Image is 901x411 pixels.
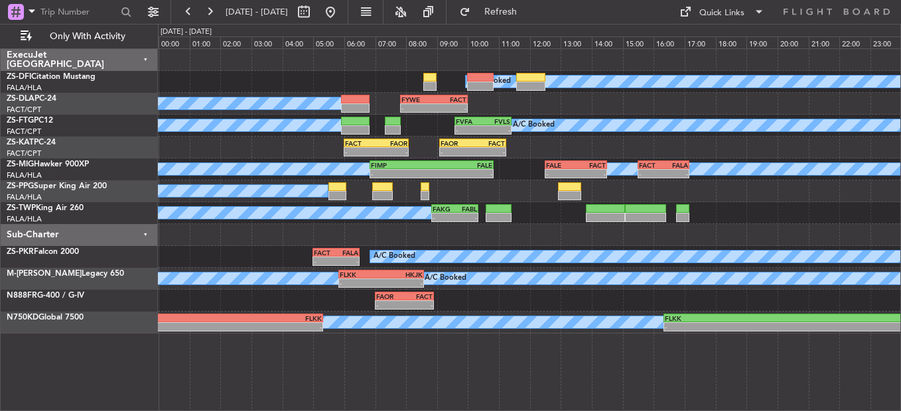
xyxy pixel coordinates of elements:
a: ZS-TWPKing Air 260 [7,204,84,212]
div: 08:00 [406,36,437,48]
div: FAOR [376,292,405,300]
div: - [381,279,422,287]
div: - [340,279,381,287]
a: N750KDGlobal 7500 [7,314,84,322]
span: ZS-PKR [7,248,34,256]
div: - [433,213,454,221]
div: FALE [431,161,492,169]
div: - [336,257,358,265]
span: Only With Activity [35,32,140,41]
button: Only With Activity [15,26,144,47]
span: ZS-TWP [7,204,36,212]
div: 04:00 [283,36,314,48]
div: FACT [314,249,336,257]
span: [DATE] - [DATE] [226,6,288,18]
div: [DATE] - [DATE] [161,27,212,38]
div: 19:00 [746,36,778,48]
span: ZS-MIG [7,160,34,168]
div: FLKK [665,314,801,322]
div: 20:00 [778,36,809,48]
div: FALE [546,161,576,169]
span: ZS-DLA [7,95,35,103]
div: - [546,170,576,178]
div: FAOR [441,139,473,147]
span: ZS-KAT [7,139,34,147]
div: A/C Booked [513,115,555,135]
div: FACT [639,161,663,169]
div: - [639,170,663,178]
a: ZS-DFICitation Mustang [7,73,96,81]
button: Quick Links [673,1,771,23]
span: ZS-DFI [7,73,31,81]
div: - [576,170,606,178]
span: Refresh [473,7,529,17]
div: - [663,170,688,178]
div: 06:00 [344,36,376,48]
span: M-[PERSON_NAME] [7,270,82,278]
a: FACT/CPT [7,127,41,137]
a: FACT/CPT [7,105,41,115]
a: FALA/HLA [7,170,42,180]
div: FVLS [483,117,510,125]
div: - [404,301,433,309]
div: - [141,323,322,331]
div: - [456,126,483,134]
div: FABL [454,205,476,213]
div: - [441,148,473,156]
div: FACT [404,292,433,300]
div: 17:00 [685,36,716,48]
div: FYWE [401,95,434,103]
div: FAKG [433,205,454,213]
div: 13:00 [561,36,592,48]
a: FACT/CPT [7,148,41,158]
div: 09:00 [437,36,468,48]
div: 01:00 [190,36,221,48]
div: - [483,126,510,134]
div: 03:00 [251,36,283,48]
div: 14:00 [592,36,623,48]
div: 02:00 [220,36,251,48]
div: 00:00 [159,36,190,48]
a: ZS-PPGSuper King Air 200 [7,182,107,190]
div: - [401,104,434,112]
div: FLKK [141,314,322,322]
div: 16:00 [654,36,685,48]
div: FACT [434,95,466,103]
div: FVFA [456,117,483,125]
input: Trip Number [40,2,117,22]
div: - [665,323,801,331]
div: 18:00 [716,36,747,48]
div: - [434,104,466,112]
div: A/C Booked [425,268,466,288]
a: FALA/HLA [7,83,42,93]
div: 12:00 [530,36,561,48]
div: - [314,257,336,265]
div: FALA [336,249,358,257]
div: 05:00 [313,36,344,48]
span: ZS-PPG [7,182,34,190]
div: - [345,148,376,156]
a: ZS-PKRFalcon 2000 [7,248,79,256]
div: A/C Booked [374,247,415,266]
span: ZS-FTG [7,117,34,125]
div: Quick Links [699,7,744,20]
div: FLKK [340,270,381,278]
a: N888FRG-400 / G-IV [7,292,84,300]
a: ZS-MIGHawker 900XP [7,160,89,168]
span: N888FR [7,292,37,300]
div: 22:00 [839,36,870,48]
div: - [472,148,505,156]
span: N750KD [7,314,38,322]
div: 11:00 [499,36,530,48]
a: M-[PERSON_NAME]Legacy 650 [7,270,124,278]
div: - [376,148,407,156]
a: ZS-DLAPC-24 [7,95,56,103]
button: Refresh [453,1,533,23]
div: - [431,170,492,178]
div: - [454,213,476,221]
a: FALA/HLA [7,192,42,202]
div: FIMP [371,161,432,169]
div: 10:00 [468,36,499,48]
div: - [376,301,405,309]
div: FACT [576,161,606,169]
